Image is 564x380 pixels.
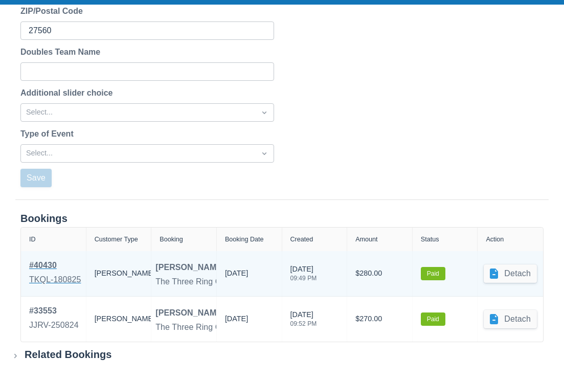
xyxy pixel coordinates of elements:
[95,305,143,333] div: [PERSON_NAME]
[484,264,537,283] button: Detach
[259,148,269,159] span: Dropdown icon
[29,259,81,288] a: #40430TKQL-180825
[20,5,87,17] label: ZIP/Postal Code
[29,236,36,243] div: ID
[20,87,117,99] label: Additional slider choice
[20,212,544,225] div: Bookings
[20,46,104,58] label: Doubles Team Name
[160,236,183,243] div: Booking
[290,321,317,327] div: 09:52 PM
[355,305,404,333] div: $270.00
[421,312,445,326] label: Paid
[29,274,81,286] div: TKQL-180825
[29,305,79,333] a: #33553JJRV-250824
[355,236,377,243] div: Amount
[95,259,143,288] div: [PERSON_NAME]
[290,275,317,281] div: 09:49 PM
[225,236,264,243] div: Booking Date
[486,236,504,243] div: Action
[421,236,439,243] div: Status
[29,305,79,317] div: # 33553
[95,236,138,243] div: Customer Type
[155,307,224,319] div: [PERSON_NAME]
[259,107,269,118] span: Dropdown icon
[225,268,248,283] div: [DATE]
[25,348,112,361] div: Related Bookings
[355,259,404,288] div: $280.00
[290,309,317,333] div: [DATE]
[20,128,78,140] label: Type of Event
[29,319,79,331] div: JJRV-250824
[225,314,248,329] div: [DATE]
[290,264,317,287] div: [DATE]
[484,310,537,328] button: Detach
[155,261,224,274] div: [PERSON_NAME]
[421,267,445,280] label: Paid
[29,259,81,272] div: # 40430
[290,236,313,243] div: Created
